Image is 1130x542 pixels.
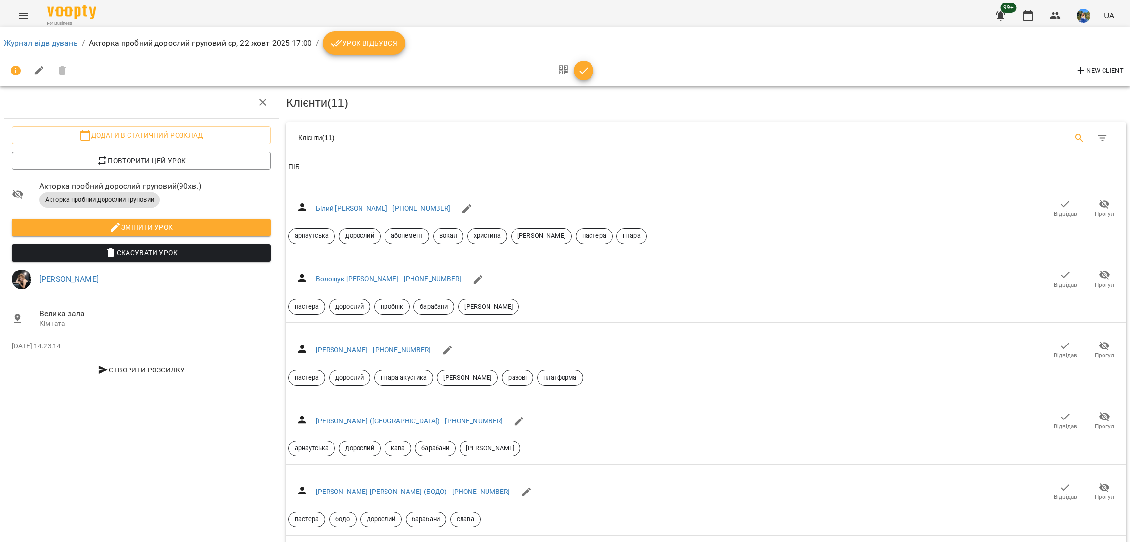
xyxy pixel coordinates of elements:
span: New Client [1075,65,1124,76]
span: арнаутська [289,444,334,453]
span: ПІБ [288,161,1124,173]
span: дорослий [339,444,380,453]
span: пастера [289,515,325,524]
span: [PERSON_NAME] [437,373,497,382]
button: Відвідав [1046,266,1085,293]
span: Додати в статичний розклад [20,129,263,141]
span: пастера [289,302,325,311]
span: Відвідав [1054,281,1077,289]
button: Прогул [1085,195,1124,222]
span: барабани [415,444,455,453]
div: Клієнти ( 11 ) [298,133,701,143]
span: Акторка пробний дорослий груповий ( 90 хв. ) [39,180,271,192]
span: гітара [617,231,646,240]
nav: breadcrumb [4,31,1126,55]
button: Відвідав [1046,195,1085,222]
span: UA [1104,10,1114,21]
span: дорослий [339,231,380,240]
span: Відвідав [1054,351,1077,360]
button: Прогул [1085,337,1124,364]
span: Скасувати Урок [20,247,263,259]
a: Білий [PERSON_NAME] [316,204,388,212]
span: дорослий [330,302,370,311]
a: [PHONE_NUMBER] [452,488,510,495]
img: Voopty Logo [47,5,96,19]
button: Прогул [1085,407,1124,435]
button: Прогул [1085,266,1124,293]
span: дорослий [330,373,370,382]
span: Прогул [1095,281,1114,289]
span: абонемент [385,231,429,240]
button: Змінити урок [12,219,271,236]
p: [DATE] 14:23:14 [12,342,271,351]
span: Створити розсилку [16,364,267,376]
li: / [82,37,85,49]
button: New Client [1073,63,1126,78]
span: Відвідав [1054,210,1077,218]
div: Table Toolbar [286,122,1126,153]
button: Відвідав [1046,337,1085,364]
span: Прогул [1095,422,1114,431]
li: / [316,37,319,49]
a: [PHONE_NUMBER] [404,275,462,283]
span: [PERSON_NAME] [459,302,518,311]
div: Sort [288,161,300,173]
a: Волощук [PERSON_NAME] [316,275,399,283]
button: Створити розсилку [12,361,271,379]
span: пастера [289,373,325,382]
a: [PERSON_NAME] [316,346,368,354]
h3: Клієнти ( 11 ) [286,97,1126,109]
a: [PERSON_NAME] [39,274,99,284]
button: UA [1100,6,1118,25]
span: гітара акустика [375,373,433,382]
span: дорослий [361,515,401,524]
a: [PERSON_NAME] ([GEOGRAPHIC_DATA]) [316,417,440,425]
p: Акторка пробний дорослий груповий ср, 22 жовт 2025 17:00 [89,37,312,49]
button: Повторити цей урок [12,152,271,170]
span: кава [385,444,411,453]
p: Кімната [39,319,271,329]
button: Додати в статичний розклад [12,126,271,144]
span: платформа [538,373,582,382]
span: Велика зала [39,308,271,320]
img: 0fc4f9d522d3542c56c5d1a1096ba97a.jpg [1077,9,1090,23]
span: Відвідав [1054,422,1077,431]
span: разові [502,373,533,382]
span: Акторка пробний дорослий груповий [39,196,160,204]
span: Змінити урок [20,222,263,233]
button: Відвідав [1046,478,1085,506]
span: барабани [414,302,454,311]
span: [PERSON_NAME] [460,444,520,453]
button: Search [1068,126,1091,150]
span: For Business [47,20,96,26]
span: барабани [406,515,446,524]
span: Урок відбувся [331,37,397,49]
button: Урок відбувся [323,31,405,55]
span: [PERSON_NAME] [512,231,571,240]
span: Прогул [1095,210,1114,218]
span: пастера [576,231,612,240]
img: 37f07a527a8e8b314f95a8bb8319707f.jpg [12,270,31,289]
span: Прогул [1095,493,1114,501]
a: [PHONE_NUMBER] [392,204,450,212]
button: Прогул [1085,478,1124,506]
span: христина [468,231,507,240]
button: Menu [12,4,35,27]
a: [PHONE_NUMBER] [373,346,431,354]
span: 99+ [1001,3,1017,13]
a: [PERSON_NAME] [PERSON_NAME] (БОДО) [316,488,447,495]
a: [PHONE_NUMBER] [445,417,503,425]
button: Скасувати Урок [12,244,271,262]
a: Журнал відвідувань [4,38,78,48]
span: Відвідав [1054,493,1077,501]
span: арнаутська [289,231,334,240]
span: пробнік [375,302,409,311]
div: ПІБ [288,161,300,173]
span: слава [451,515,480,524]
button: Відвідав [1046,407,1085,435]
span: Прогул [1095,351,1114,360]
span: вокал [434,231,463,240]
button: Фільтр [1091,126,1114,150]
span: бодо [330,515,356,524]
span: Повторити цей урок [20,155,263,167]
